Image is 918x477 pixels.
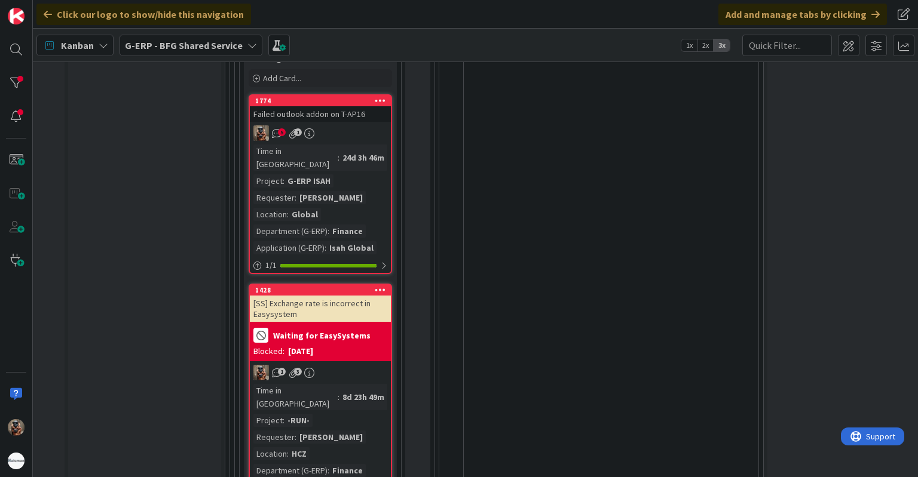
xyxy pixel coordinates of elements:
span: : [338,151,339,164]
img: VK [253,365,269,380]
span: : [287,447,289,460]
div: 1428 [255,286,391,294]
div: Add and manage tabs by clicking [718,4,887,25]
div: [PERSON_NAME] [296,430,366,444]
div: [PERSON_NAME] [296,191,366,204]
div: 1774 [250,96,391,106]
span: : [295,430,296,444]
span: Support [25,2,54,16]
div: Failed outlook addon on T-AP16 [250,106,391,122]
div: Location [253,208,287,221]
div: Finance [329,224,366,238]
div: Blocked: [253,345,284,358]
div: Project [253,174,283,187]
b: Waiting for EasySystems [273,331,371,340]
div: Project [253,414,283,427]
span: 2x [697,39,714,51]
div: Time in [GEOGRAPHIC_DATA] [253,144,338,171]
div: Requester [253,430,295,444]
img: VK [8,419,25,436]
span: : [295,191,296,204]
span: 5 [278,128,286,136]
div: 1428[SS] Exchange rate is incorrect in Easysystem [250,285,391,322]
div: Location [253,447,287,460]
div: Global [289,208,321,221]
span: : [283,414,284,427]
div: 24d 3h 46m [339,151,387,164]
span: : [287,208,289,221]
span: 1x [681,39,697,51]
div: Department (G-ERP) [253,464,328,477]
div: [DATE] [288,345,313,358]
div: VK [250,125,391,141]
div: 8d 23h 49m [339,390,387,404]
b: G-ERP - BFG Shared Service [125,39,243,51]
div: Department (G-ERP) [253,224,328,238]
span: 3x [714,39,730,51]
div: G-ERP ISAH [284,174,333,187]
div: 1774 [255,97,391,105]
img: avatar [8,453,25,469]
img: VK [253,125,269,141]
div: Time in [GEOGRAPHIC_DATA] [253,384,338,410]
div: HCZ [289,447,310,460]
span: 1 [294,128,302,136]
span: 1 [278,368,286,376]
span: 3 [294,368,302,376]
div: 1774Failed outlook addon on T-AP16 [250,96,391,122]
span: : [325,241,326,254]
span: : [283,174,284,187]
div: Click our logo to show/hide this navigation [36,4,251,25]
span: Kanban [61,38,94,53]
div: 1428 [250,285,391,296]
div: Isah Global [326,241,377,254]
input: Quick Filter... [742,35,832,56]
span: 1 / 1 [265,259,277,272]
div: VK [250,365,391,380]
span: : [338,390,339,404]
div: -RUN- [284,414,313,427]
div: Application (G-ERP) [253,241,325,254]
span: : [328,224,329,238]
div: 1/1 [250,258,391,273]
span: Add Card... [263,73,301,84]
div: Requester [253,191,295,204]
span: : [328,464,329,477]
img: Visit kanbanzone.com [8,8,25,24]
div: Finance [329,464,366,477]
div: [SS] Exchange rate is incorrect in Easysystem [250,296,391,322]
